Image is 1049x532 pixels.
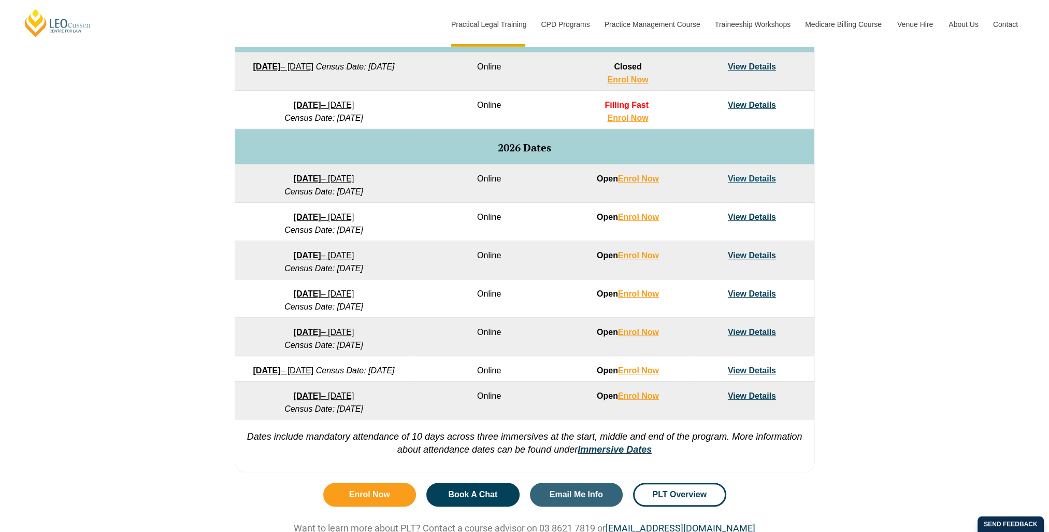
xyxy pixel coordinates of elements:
[443,2,534,47] a: Practical Legal Training
[23,8,92,38] a: [PERSON_NAME] Centre for Law
[284,404,363,413] em: Census Date: [DATE]
[294,251,354,260] a: [DATE]– [DATE]
[294,101,321,109] strong: [DATE]
[284,264,363,273] em: Census Date: [DATE]
[284,114,363,122] em: Census Date: [DATE]
[597,213,659,221] strong: Open
[412,382,566,420] td: Online
[618,174,659,183] a: Enrol Now
[652,491,707,499] span: PLT Overview
[797,2,889,47] a: Medicare Billing Course
[597,328,659,337] strong: Open
[728,213,776,221] a: View Details
[247,431,802,455] em: Dates include mandatory attendance of 10 days across three immersives at the start, middle and en...
[412,356,566,382] td: Online
[284,341,363,349] em: Census Date: [DATE]
[530,483,623,507] a: Email Me Info
[597,251,659,260] strong: Open
[607,114,648,122] a: Enrol Now
[412,279,566,318] td: Online
[618,366,659,375] a: Enrol Now
[294,174,321,183] strong: [DATE]
[728,101,776,109] a: View Details
[889,2,941,47] a: Venue Hire
[597,174,659,183] strong: Open
[294,391,321,400] strong: [DATE]
[253,62,313,71] a: [DATE]– [DATE]
[498,141,551,155] span: 2026 Dates
[597,391,659,400] strong: Open
[316,62,395,71] em: Census Date: [DATE]
[253,62,280,71] strong: [DATE]
[728,62,776,71] a: View Details
[294,101,354,109] a: [DATE]– [DATE]
[412,91,566,129] td: Online
[412,241,566,279] td: Online
[284,187,363,196] em: Census Date: [DATE]
[294,391,354,400] a: [DATE]– [DATE]
[605,101,648,109] span: Filling Fast
[728,328,776,337] a: View Details
[597,289,659,298] strong: Open
[607,75,648,84] a: Enrol Now
[618,328,659,337] a: Enrol Now
[412,164,566,203] td: Online
[728,391,776,400] a: View Details
[412,52,566,91] td: Online
[448,491,497,499] span: Book A Chat
[294,328,354,337] a: [DATE]– [DATE]
[597,2,707,47] a: Practice Management Course
[728,174,776,183] a: View Details
[707,2,797,47] a: Traineeship Workshops
[284,302,363,311] em: Census Date: [DATE]
[633,483,726,507] a: PLT Overview
[294,213,321,221] strong: [DATE]
[618,213,659,221] a: Enrol Now
[349,491,390,499] span: Enrol Now
[323,483,416,507] a: Enrol Now
[412,203,566,241] td: Online
[294,289,354,298] a: [DATE]– [DATE]
[316,366,395,375] em: Census Date: [DATE]
[618,251,659,260] a: Enrol Now
[426,483,520,507] a: Book A Chat
[253,366,313,375] a: [DATE]– [DATE]
[728,366,776,375] a: View Details
[578,444,652,455] a: Immersive Dates
[294,328,321,337] strong: [DATE]
[728,289,776,298] a: View Details
[533,2,596,47] a: CPD Programs
[597,366,659,375] strong: Open
[284,226,363,234] em: Census Date: [DATE]
[412,318,566,356] td: Online
[294,174,354,183] a: [DATE]– [DATE]
[618,391,659,400] a: Enrol Now
[985,2,1026,47] a: Contact
[941,2,985,47] a: About Us
[294,213,354,221] a: [DATE]– [DATE]
[294,289,321,298] strong: [DATE]
[614,62,641,71] span: Closed
[294,251,321,260] strong: [DATE]
[618,289,659,298] a: Enrol Now
[550,491,603,499] span: Email Me Info
[253,366,280,375] strong: [DATE]
[728,251,776,260] a: View Details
